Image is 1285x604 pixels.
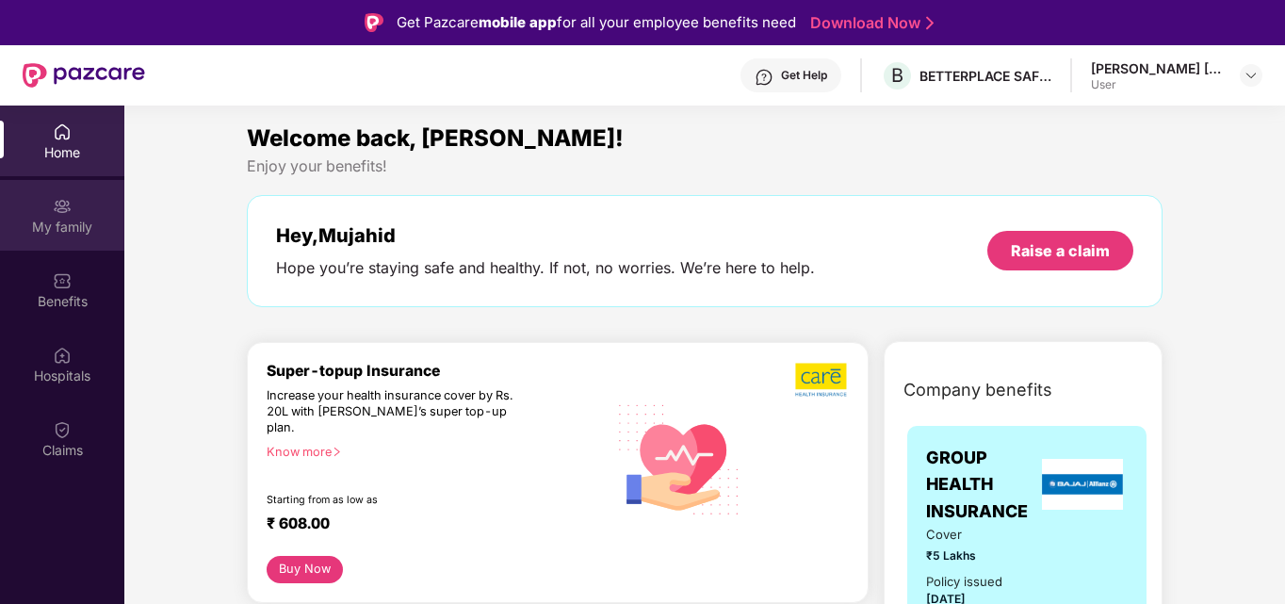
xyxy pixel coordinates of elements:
[276,258,815,278] div: Hope you’re staying safe and healthy. If not, no worries. We’re here to help.
[247,124,624,152] span: Welcome back, [PERSON_NAME]!
[926,13,934,33] img: Stroke
[1091,59,1223,77] div: [PERSON_NAME] [PERSON_NAME]
[926,547,1015,564] span: ₹5 Lakhs
[926,572,1002,592] div: Policy issued
[926,445,1037,525] span: GROUP HEALTH INSURANCE
[276,224,815,247] div: Hey, Mujahid
[755,68,773,87] img: svg+xml;base64,PHN2ZyBpZD0iSGVscC0zMngzMiIgeG1sbnM9Imh0dHA6Ly93d3cudzMub3JnLzIwMDAvc3ZnIiB3aWR0aD...
[365,13,383,32] img: Logo
[607,384,753,532] img: svg+xml;base64,PHN2ZyB4bWxucz0iaHR0cDovL3d3dy53My5vcmcvMjAwMC9zdmciIHhtbG5zOnhsaW5rPSJodHRwOi8vd3...
[53,122,72,141] img: svg+xml;base64,PHN2ZyBpZD0iSG9tZSIgeG1sbnM9Imh0dHA6Ly93d3cudzMub3JnLzIwMDAvc3ZnIiB3aWR0aD0iMjAiIG...
[1011,240,1110,261] div: Raise a claim
[247,156,1163,176] div: Enjoy your benefits!
[891,64,903,87] span: B
[53,197,72,216] img: svg+xml;base64,PHN2ZyB3aWR0aD0iMjAiIGhlaWdodD0iMjAiIHZpZXdCb3g9IjAgMCAyMCAyMCIgZmlsbD0ibm9uZSIgeG...
[53,420,72,439] img: svg+xml;base64,PHN2ZyBpZD0iQ2xhaW0iIHhtbG5zPSJodHRwOi8vd3d3LnczLm9yZy8yMDAwL3N2ZyIgd2lkdGg9IjIwIi...
[1244,68,1259,83] img: svg+xml;base64,PHN2ZyBpZD0iRHJvcGRvd24tMzJ4MzIiIHhtbG5zPSJodHRwOi8vd3d3LnczLm9yZy8yMDAwL3N2ZyIgd2...
[1091,77,1223,92] div: User
[332,447,342,457] span: right
[267,362,607,380] div: Super-topup Insurance
[795,362,849,398] img: b5dec4f62d2307b9de63beb79f102df3.png
[1042,459,1123,510] img: insurerLogo
[23,63,145,88] img: New Pazcare Logo
[53,271,72,290] img: svg+xml;base64,PHN2ZyBpZD0iQmVuZWZpdHMiIHhtbG5zPSJodHRwOi8vd3d3LnczLm9yZy8yMDAwL3N2ZyIgd2lkdGg9Ij...
[810,13,928,33] a: Download Now
[903,377,1052,403] span: Company benefits
[267,445,595,458] div: Know more
[926,525,1015,545] span: Cover
[397,11,796,34] div: Get Pazcare for all your employee benefits need
[267,514,588,537] div: ₹ 608.00
[781,68,827,83] div: Get Help
[267,556,343,583] button: Buy Now
[267,494,527,507] div: Starting from as low as
[919,67,1051,85] div: BETTERPLACE SAFETY SOLUTIONS PRIVATE LIMITED
[53,346,72,365] img: svg+xml;base64,PHN2ZyBpZD0iSG9zcGl0YWxzIiB4bWxucz0iaHR0cDovL3d3dy53My5vcmcvMjAwMC9zdmciIHdpZHRoPS...
[479,13,557,31] strong: mobile app
[267,388,525,436] div: Increase your health insurance cover by Rs. 20L with [PERSON_NAME]’s super top-up plan.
